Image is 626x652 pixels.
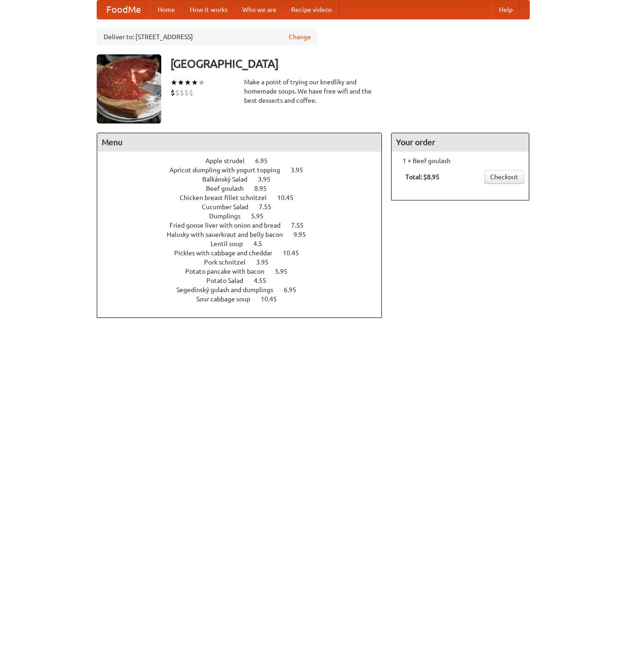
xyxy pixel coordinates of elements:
[256,258,278,266] span: 3.95
[392,133,529,152] h4: Your order
[206,277,283,284] a: Potato Salad 4.55
[206,277,252,284] span: Potato Salad
[170,88,175,98] li: $
[289,32,311,41] a: Change
[176,286,282,294] span: Segedínský gulash and dumplings
[284,0,339,19] a: Recipe videos
[259,203,281,211] span: 7.55
[204,258,255,266] span: Pork schnitzel
[254,277,275,284] span: 4.55
[182,0,235,19] a: How it works
[202,176,287,183] a: Balkánský Salad 3.95
[254,185,276,192] span: 8.95
[261,295,286,303] span: 10.45
[196,295,259,303] span: Sour cabbage soup
[180,194,310,201] a: Chicken breast fillet schnitzel 10.45
[277,194,303,201] span: 10.45
[177,77,184,88] li: ★
[209,212,281,220] a: Dumplings 5.95
[97,54,161,123] img: angular.jpg
[244,77,382,105] div: Make a point of trying our knedlíky and homemade soups. We have free wifi and the best desserts a...
[170,222,290,229] span: Fried goose liver with onion and bread
[211,240,252,247] span: Lentil soup
[209,212,250,220] span: Dumplings
[180,194,276,201] span: Chicken breast fillet schnitzel
[255,157,277,164] span: 6.95
[170,166,289,174] span: Apricot dumpling with yogurt topping
[185,268,304,275] a: Potato pancake with bacon 5.95
[253,240,271,247] span: 4.5
[198,77,205,88] li: ★
[189,88,193,98] li: $
[202,176,257,183] span: Balkánský Salad
[191,77,198,88] li: ★
[180,88,184,98] li: $
[184,77,191,88] li: ★
[291,166,312,174] span: 3.95
[235,0,284,19] a: Who we are
[184,88,189,98] li: $
[405,173,439,181] b: Total: $8.95
[97,133,382,152] h4: Menu
[202,203,288,211] a: Cucumber Salad 7.55
[206,185,284,192] a: Beef goulash 8.95
[484,170,524,184] a: Checkout
[174,249,281,257] span: Pickles with cabbage and cheddar
[291,222,313,229] span: 7.55
[196,295,294,303] a: Sour cabbage soup 10.45
[205,157,285,164] a: Apple strudel 6.95
[175,88,180,98] li: $
[97,29,318,45] div: Deliver to: [STREET_ADDRESS]
[251,212,273,220] span: 5.95
[170,166,320,174] a: Apricot dumpling with yogurt topping 3.95
[206,185,253,192] span: Beef goulash
[258,176,280,183] span: 3.95
[185,268,274,275] span: Potato pancake with bacon
[491,0,520,19] a: Help
[170,77,177,88] li: ★
[170,54,530,73] h3: [GEOGRAPHIC_DATA]
[204,258,286,266] a: Pork schnitzel 3.95
[97,0,150,19] a: FoodMe
[176,286,313,294] a: Segedínský gulash and dumplings 6.95
[202,203,257,211] span: Cucumber Salad
[284,286,305,294] span: 6.95
[170,222,321,229] a: Fried goose liver with onion and bread 7.55
[167,231,292,238] span: Halusky with sauerkraut and belly bacon
[167,231,323,238] a: Halusky with sauerkraut and belly bacon 9.95
[283,249,308,257] span: 10.45
[275,268,297,275] span: 5.95
[396,156,524,165] li: 1 × Beef goulash
[293,231,315,238] span: 9.95
[205,157,254,164] span: Apple strudel
[150,0,182,19] a: Home
[211,240,279,247] a: Lentil soup 4.5
[174,249,316,257] a: Pickles with cabbage and cheddar 10.45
